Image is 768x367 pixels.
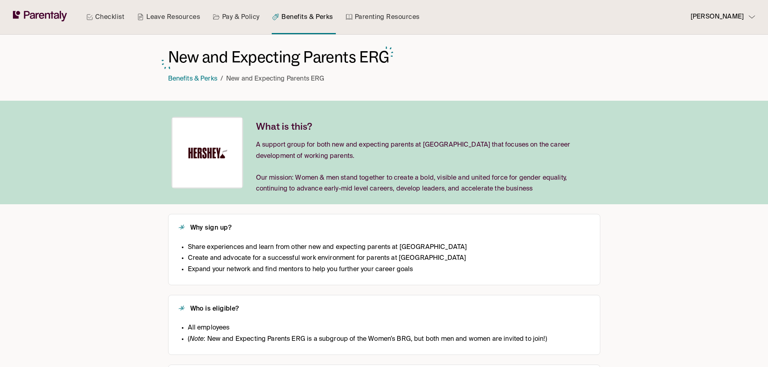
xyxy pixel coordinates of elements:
h2: What is this? [256,121,597,132]
li: / [221,74,223,85]
li: Create and advocate for a successful work environment for parents at [GEOGRAPHIC_DATA] [188,253,467,264]
p: A support group for both new and expecting parents at [GEOGRAPHIC_DATA] that focuses on the caree... [256,140,597,162]
p: New and Expecting Parents ERG [226,74,324,85]
h2: Who is eligible? [190,305,239,313]
p: [PERSON_NAME] [691,12,744,23]
li: ( : New and Expecting Parents ERG is a subgroup of the Women’s BRG, but both men and women are in... [188,334,547,345]
a: Benefits & Perks [168,76,217,82]
li: Expand your network and find mentors to help you further your career goals [188,264,467,275]
h2: Why sign up? [190,224,232,232]
li: Share experiences and learn from other new and expecting parents at [GEOGRAPHIC_DATA] [188,242,467,253]
p: Our mission: Women & men stand together to create a bold, visible and united force for gender equ... [256,173,597,195]
h1: New and Expecting Parents ERG [168,47,389,67]
em: Note [189,336,204,342]
li: All employees [188,323,547,334]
